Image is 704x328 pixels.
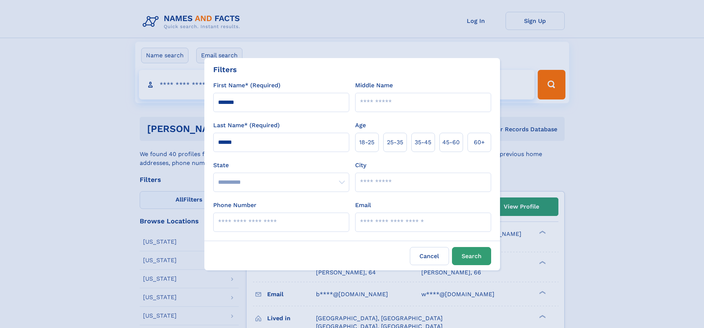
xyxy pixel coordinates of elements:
[213,121,280,130] label: Last Name* (Required)
[410,247,449,265] label: Cancel
[415,138,431,147] span: 35‑45
[452,247,491,265] button: Search
[213,201,256,210] label: Phone Number
[355,201,371,210] label: Email
[355,81,393,90] label: Middle Name
[355,121,366,130] label: Age
[474,138,485,147] span: 60+
[213,161,349,170] label: State
[355,161,366,170] label: City
[387,138,403,147] span: 25‑35
[442,138,460,147] span: 45‑60
[213,81,280,90] label: First Name* (Required)
[359,138,374,147] span: 18‑25
[213,64,237,75] div: Filters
